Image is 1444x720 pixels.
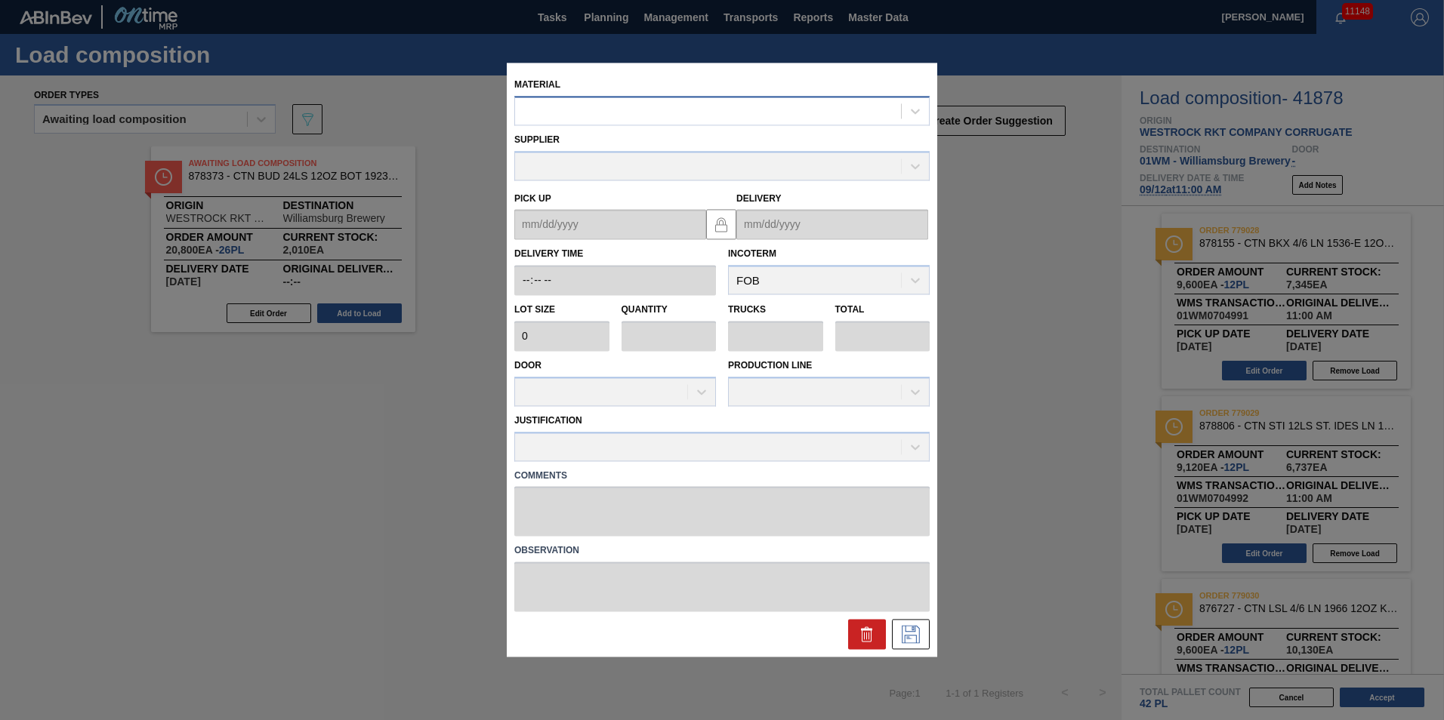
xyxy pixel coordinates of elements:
[835,305,865,315] label: Total
[514,415,582,426] label: Justification
[892,620,930,650] div: Save Suggestion
[514,465,930,487] label: Comments
[514,210,706,240] input: mm/dd/yyyy
[736,193,782,204] label: Delivery
[622,305,668,315] label: Quantity
[706,209,736,239] button: locked
[514,360,541,371] label: Door
[514,540,930,562] label: Observation
[514,134,560,145] label: Supplier
[514,244,716,266] label: Delivery Time
[514,193,551,204] label: Pick up
[736,210,928,240] input: mm/dd/yyyy
[848,620,886,650] div: Delete Suggestion
[728,249,776,260] label: Incoterm
[728,305,766,315] label: Trucks
[712,215,730,233] img: locked
[728,360,812,371] label: Production Line
[514,79,560,90] label: Material
[514,300,609,322] label: Lot size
